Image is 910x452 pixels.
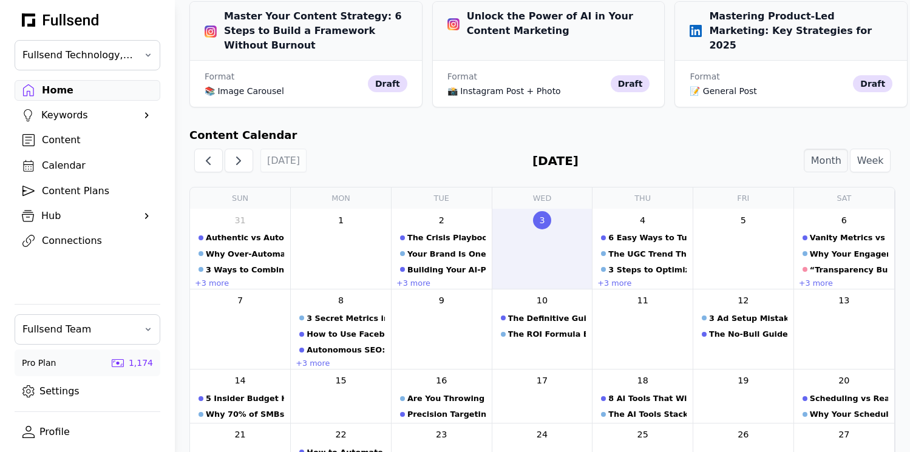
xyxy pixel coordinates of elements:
div: Vanity Metrics vs KPIs: What Really Moves the Needle for SMBs [810,232,888,243]
a: September 18, 2025 [634,372,652,390]
a: September 9, 2025 [432,292,450,310]
div: draft [368,75,407,92]
div: The Crisis Playbook: Turning Negative Social Comments into Brand Wins [407,232,486,243]
div: 📚 Image Carousel [205,85,363,97]
a: September 10, 2025 [533,292,551,310]
a: September 27, 2025 [835,426,853,444]
div: Calendar [42,158,152,173]
td: September 19, 2025 [693,369,794,423]
a: September 5, 2025 [734,211,752,229]
h3: Unlock the Power of AI in Your Content Marketing [447,9,650,38]
div: Scheduling vs Real-Time: The Automation Dilemma Solved [810,393,888,404]
a: Wednesday [533,187,552,209]
div: The No-Bull Guide to Launching Your First Facebook & Instagram Ads [709,328,787,340]
a: Friday [737,187,749,209]
a: August 31, 2025 [231,211,250,229]
a: Show 3 more events [596,278,633,289]
a: September 23, 2025 [432,426,450,444]
button: Previous Month [194,149,223,172]
td: September 2, 2025 [391,209,492,289]
div: Content [42,133,152,147]
a: Thursday [634,187,651,209]
a: September 7, 2025 [231,292,250,310]
div: draft [853,75,892,92]
td: September 6, 2025 [793,209,894,289]
a: September 11, 2025 [634,292,652,310]
a: September 3, 2025 [533,211,551,229]
a: September 22, 2025 [332,426,350,444]
a: Sunday [232,187,248,209]
div: 3 Steps to Optimize for Voice & Visual Search with AI [608,264,687,275]
a: Calendar [15,155,160,176]
div: The AI Tools Stack Every Small Business Should Have by 2025 [608,408,687,420]
div: The Definitive Guide to Calculating Social Media ROI for Small Businesses [508,312,586,324]
a: September 12, 2025 [734,292,752,310]
div: Connections [42,234,152,248]
a: September 24, 2025 [533,426,551,444]
td: September 16, 2025 [391,369,492,423]
td: September 13, 2025 [793,289,894,369]
td: September 18, 2025 [593,369,693,423]
a: Show 3 more events [194,278,230,289]
div: Format [205,70,363,83]
div: “Transparency Builds Trust in AI-Powered Content.” [810,264,888,275]
a: September 16, 2025 [432,372,450,390]
a: Profile [15,422,160,442]
span: Fullsend Technology, Inc. [22,48,135,62]
div: 3 Ad Setup Mistakes That Are Wasting Your Small Business Budget [709,312,787,324]
button: Month [804,149,848,172]
a: September 21, 2025 [231,426,250,444]
div: Home [42,83,152,98]
a: Show 3 more events [294,359,331,369]
a: Tuesday [434,187,449,209]
div: Hub [41,209,134,223]
td: September 20, 2025 [793,369,894,423]
td: September 8, 2025 [291,289,392,369]
a: September 8, 2025 [332,292,350,310]
a: September 4, 2025 [634,211,652,229]
td: September 1, 2025 [291,209,392,289]
div: 📝 General Post [690,85,848,97]
div: Building Your AI-Powered SEO Dashboard from Scratch [407,264,486,275]
a: Home [15,80,160,101]
div: 6 Easy Ways to Turn Customers into UGC Powerhouses [608,232,687,243]
td: August 31, 2025 [190,209,291,289]
div: Why 70% of SMBs Overspend on Social Ads—and How You Can Avoid It [206,408,284,420]
button: Fullsend Team [15,314,160,345]
div: 📸 Instagram Post + Photo [447,85,606,97]
div: Format [447,70,606,83]
td: September 5, 2025 [693,209,794,289]
button: Week [850,149,891,172]
td: September 9, 2025 [391,289,492,369]
div: 1,174 [129,357,153,369]
div: Keywords [41,108,134,123]
div: Content Plans [42,184,152,198]
span: Fullsend Team [22,322,135,337]
div: The UGC Trend That’s Driving 4x More Engagement—Don’t Miss Out [608,248,687,260]
div: 3 Ways to Combine AI Forecasts with Market Intelligence [206,264,284,275]
div: Why Your Engagement Rate Means Nothing if You’re Not Tracking Conversions [810,248,888,260]
a: September 15, 2025 [332,372,350,390]
a: Monday [331,187,350,209]
a: September 13, 2025 [835,292,853,310]
div: Precision Targeting 101: Laser-Focus Your Social Ads for Maximum ROI [407,408,486,420]
h2: [DATE] [532,152,579,170]
button: [DATE] [260,149,307,172]
div: How to Use Facebook Insights & Instagram Analytics to Crush Your Goals [307,328,385,340]
td: September 17, 2025 [492,369,593,423]
div: Why Over-Automation Is Killing Your Community Engagement [206,248,284,260]
div: Format [690,70,848,83]
div: Are You Throwing Ads into the Void? 3 Questions to Nail Your Targeting [407,393,486,404]
td: September 12, 2025 [693,289,794,369]
td: September 14, 2025 [190,369,291,423]
div: 8 AI Tools That Will Cut Your Social Media Workload in Half [608,393,687,404]
button: Next Month [225,149,253,172]
a: Content Plans [15,181,160,201]
td: September 4, 2025 [593,209,693,289]
a: September 14, 2025 [231,372,250,390]
td: September 7, 2025 [190,289,291,369]
a: Content [15,130,160,150]
div: Autonomous SEO: How AI Agents Will Change the Game [307,344,385,356]
div: 5 Insider Budget Hacks for Small Business Ad Spend [206,393,284,404]
a: Saturday [837,187,851,209]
